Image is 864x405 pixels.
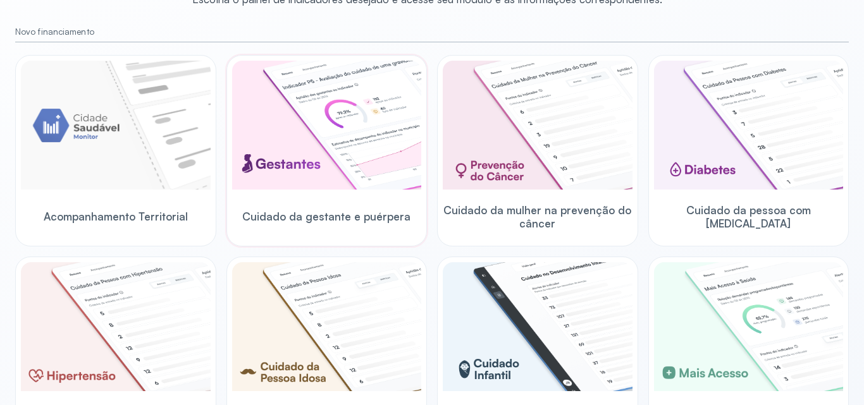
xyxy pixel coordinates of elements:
img: hypertension.png [21,262,211,391]
img: healthcare-greater-access.png [654,262,844,391]
span: Cuidado da mulher na prevenção do câncer [443,203,633,231]
span: Cuidado da pessoa com [MEDICAL_DATA] [654,203,844,231]
span: Acompanhamento Territorial [44,210,188,223]
img: pregnants.png [232,61,422,190]
span: Cuidado da gestante e puérpera [242,210,410,223]
img: elderly.png [232,262,422,391]
img: placeholder-module-ilustration.png [21,61,211,190]
small: Novo financiamento [15,27,849,37]
img: woman-cancer-prevention-care.png [443,61,633,190]
img: diabetics.png [654,61,844,190]
img: child-development.png [443,262,633,391]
